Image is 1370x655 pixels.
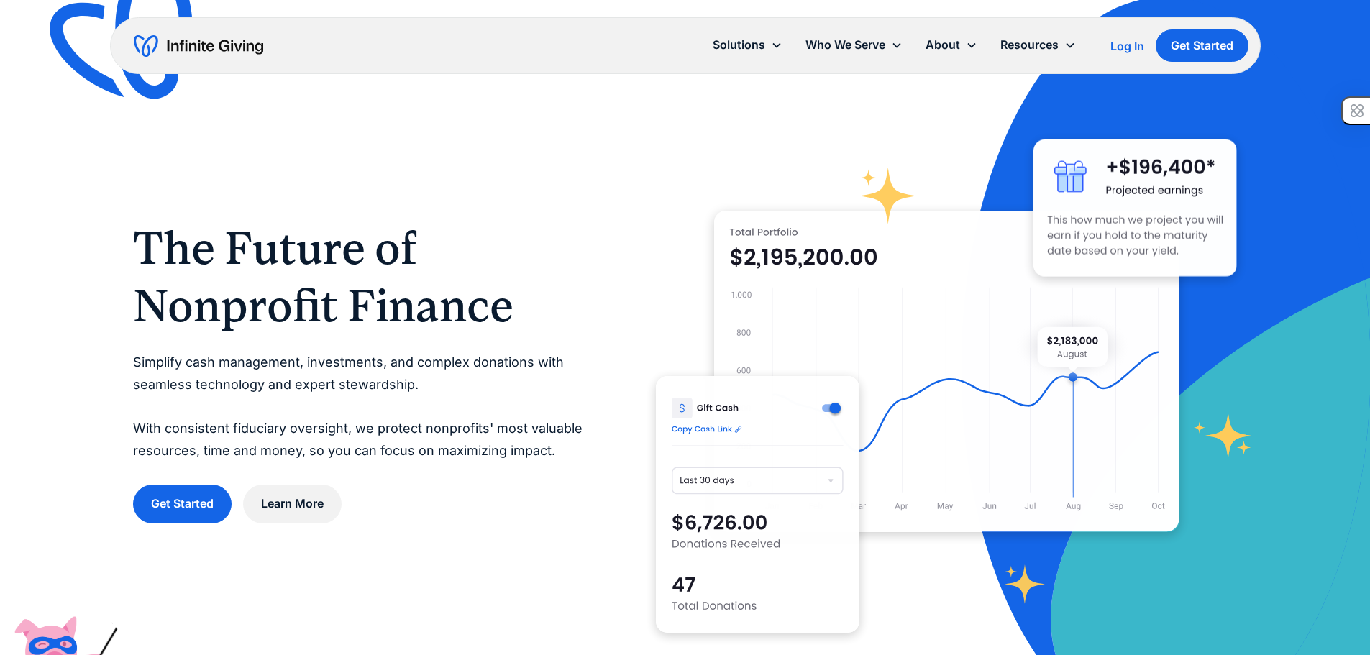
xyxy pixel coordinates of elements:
img: nonprofit donation platform [714,211,1179,532]
h1: The Future of Nonprofit Finance [133,219,598,334]
div: About [926,35,960,55]
a: Get Started [133,485,232,523]
div: Who We Serve [794,29,914,60]
p: Simplify cash management, investments, and complex donations with seamless technology and expert ... [133,352,598,462]
div: Solutions [713,35,765,55]
div: Resources [989,29,1087,60]
img: fundraising star [1194,413,1252,458]
a: Learn More [243,485,342,523]
div: Log In [1110,40,1144,52]
a: home [134,35,263,58]
img: donation software for nonprofits [656,376,859,633]
a: Log In [1110,37,1144,55]
a: Get Started [1156,29,1248,62]
div: Solutions [701,29,794,60]
div: Resources [1000,35,1059,55]
div: Who We Serve [805,35,885,55]
div: About [914,29,989,60]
